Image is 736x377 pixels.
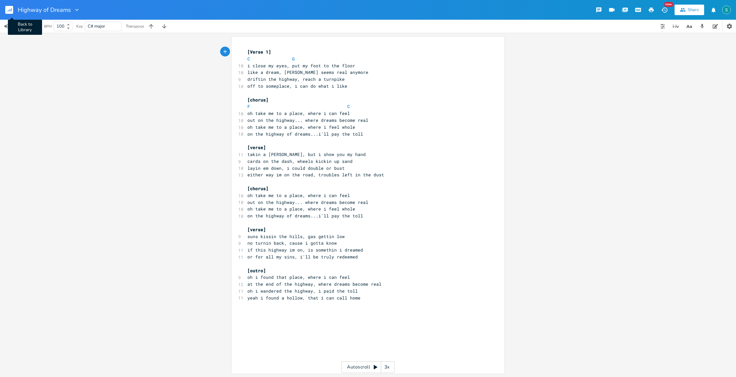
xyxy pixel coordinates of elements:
[658,4,671,16] button: New
[247,69,368,75] span: like a dream, [PERSON_NAME] seems real anymore
[247,76,345,82] span: driftin the highway, reach a turnpike
[688,7,699,13] div: Share
[247,158,353,164] span: cards on the dash, wheels kickin up sand
[247,295,360,301] span: yeah i found a hollow, that i can call home
[664,2,673,7] div: New
[247,233,345,239] span: suns kissin the hills, gas gettin low
[5,2,18,18] button: Back to Library
[18,7,71,13] span: Highway of Dreams
[247,97,268,103] span: [chorus]
[247,281,381,287] span: at the end of the highway, where dreams become real
[247,63,355,69] span: i close my eyes, put my foot to the floor
[126,24,144,28] div: Transpose
[292,56,295,62] span: G
[247,124,355,130] span: oh take me to a place, where i feel whole
[247,240,337,246] span: no turnin back, cause i gotta know
[381,361,393,373] div: 3x
[247,110,350,116] span: oh take me to a place, where i can feel
[247,186,268,191] span: [chorus]
[247,247,363,253] span: if this highway im on, is somethin i dreamed
[247,213,363,219] span: on the highway of dreams...i'll pay the toll
[88,23,105,29] span: C# major
[44,25,52,28] div: BPM
[247,199,368,205] span: out on the highway... where dreams become real
[247,117,368,123] span: out on the highway... where dreams become real
[247,227,266,233] span: [verse]
[247,288,358,294] span: oh i wandered the highway, i paid the toll
[247,165,345,171] span: layin em down, i could double or bust
[347,103,350,109] span: C
[76,24,83,28] div: Key
[247,103,250,109] span: F
[341,361,395,373] div: Autoscroll
[247,172,384,178] span: either way im on the road, troubles left in the dust
[675,5,704,15] button: Share
[247,49,271,55] span: [Verse 1]
[247,206,355,212] span: oh take me to a place, where i feel whole
[247,192,350,198] span: oh take me to a place, where i can feel
[247,268,266,274] span: [outro]
[247,56,250,62] span: C
[247,274,350,280] span: oh i found that place, where i can feel
[247,131,363,137] span: on the highway of dreams...i'll pay the toll
[247,144,266,150] span: [verse]
[247,83,347,89] span: off to someplace, i can do what i like
[722,6,731,14] img: Stevie Jay
[247,151,366,157] span: takin a [PERSON_NAME], but i show you my hand
[247,254,358,260] span: or for all my sins, i'll be truly redeemed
